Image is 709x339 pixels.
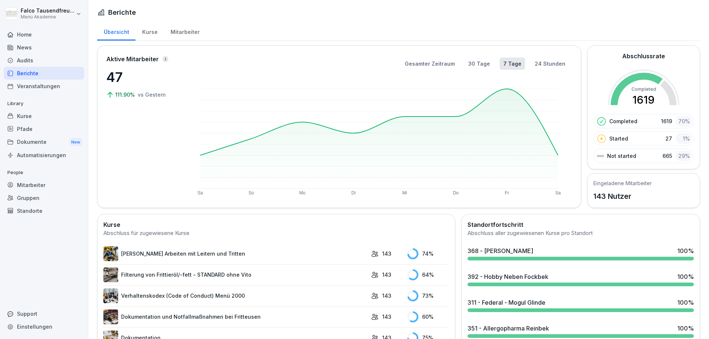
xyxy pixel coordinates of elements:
[677,272,694,281] div: 100 %
[21,14,75,20] p: Menü Akademie
[249,190,254,196] text: So
[467,298,545,307] div: 311 - Federal - Mogul Glinde
[103,229,449,238] div: Abschluss für zugewiesene Kurse
[103,288,367,303] a: Verhaltenskodex (Code of Conduct) Menü 2000
[4,98,84,110] p: Library
[407,311,449,322] div: 60 %
[4,191,84,204] a: Gruppen
[4,320,84,333] a: Einstellungen
[609,135,628,142] p: Started
[677,298,694,307] div: 100 %
[4,135,84,149] div: Dokumente
[407,290,449,301] div: 73 %
[609,117,637,125] p: Completed
[467,272,548,281] div: 392 - Hobby Neben Fockbek
[4,41,84,54] a: News
[382,313,391,321] p: 143
[103,288,118,303] img: hh3kvobgi93e94d22i1c6810.png
[299,190,306,196] text: Mo
[676,151,692,161] div: 29 %
[4,67,84,80] a: Berichte
[4,28,84,41] a: Home
[164,22,206,41] a: Mitarbeiter
[4,204,84,217] a: Standorte
[4,122,84,135] a: Pfade
[677,324,694,333] div: 100 %
[198,190,203,196] text: Sa
[677,246,694,255] div: 100 %
[407,269,449,280] div: 64 %
[97,22,136,41] a: Übersicht
[4,307,84,320] div: Support
[4,167,84,179] p: People
[21,8,75,14] p: Falco Tausendfreund
[607,152,636,160] p: Not started
[593,179,652,187] h5: Eingeladene Mitarbeiter
[103,309,118,324] img: t30obnioake0y3p0okzoia1o.png
[622,52,665,60] h2: Abschlussrate
[401,58,459,70] button: Gesamter Zeitraum
[4,179,84,191] a: Mitarbeiter
[465,243,697,263] a: 368 - [PERSON_NAME]100%
[106,67,180,87] p: 47
[676,133,692,144] div: 1 %
[676,116,692,127] div: 70 %
[106,55,159,63] p: Aktive Mitarbeiter
[4,80,84,93] a: Veranstaltungen
[103,246,118,261] img: v7bxruicv7vvt4ltkcopmkzf.png
[103,220,449,229] h2: Kurse
[467,220,694,229] h2: Standortfortschritt
[555,190,561,196] text: Sa
[407,248,449,259] div: 74 %
[467,246,533,255] div: 368 - [PERSON_NAME]
[4,110,84,122] a: Kurse
[4,54,84,67] a: Audits
[4,149,84,162] a: Automatisierungen
[505,190,509,196] text: Fr
[500,58,525,70] button: 7 Tage
[467,229,694,238] div: Abschluss aller zugewiesenen Kurse pro Standort
[382,250,391,257] p: 143
[103,246,367,261] a: [PERSON_NAME] Arbeiten mit Leitern und Tritten
[136,22,164,41] a: Kurse
[593,191,652,202] p: 143 Nutzer
[531,58,569,70] button: 24 Stunden
[382,271,391,279] p: 143
[465,269,697,289] a: 392 - Hobby Neben Fockbek100%
[103,309,367,324] a: Dokumentation und Notfallmaßnahmen bei Fritteusen
[465,295,697,315] a: 311 - Federal - Mogul Glinde100%
[665,135,672,142] p: 27
[69,138,82,146] div: New
[138,91,166,98] p: vs Gestern
[352,190,356,196] text: Di
[115,91,136,98] p: 111.90%
[402,190,407,196] text: Mi
[382,292,391,300] p: 143
[108,7,136,17] h1: Berichte
[103,267,118,282] img: lnrteyew03wyeg2dvomajll7.png
[465,58,494,70] button: 30 Tage
[103,267,367,282] a: Filterung von Frittieröl/-fett - STANDARD ohne Vito
[467,324,549,333] div: 351 - Allergopharma Reinbek
[453,190,459,196] text: Do
[661,117,672,125] p: 1619
[662,152,672,160] p: 665
[4,135,84,149] a: DokumenteNew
